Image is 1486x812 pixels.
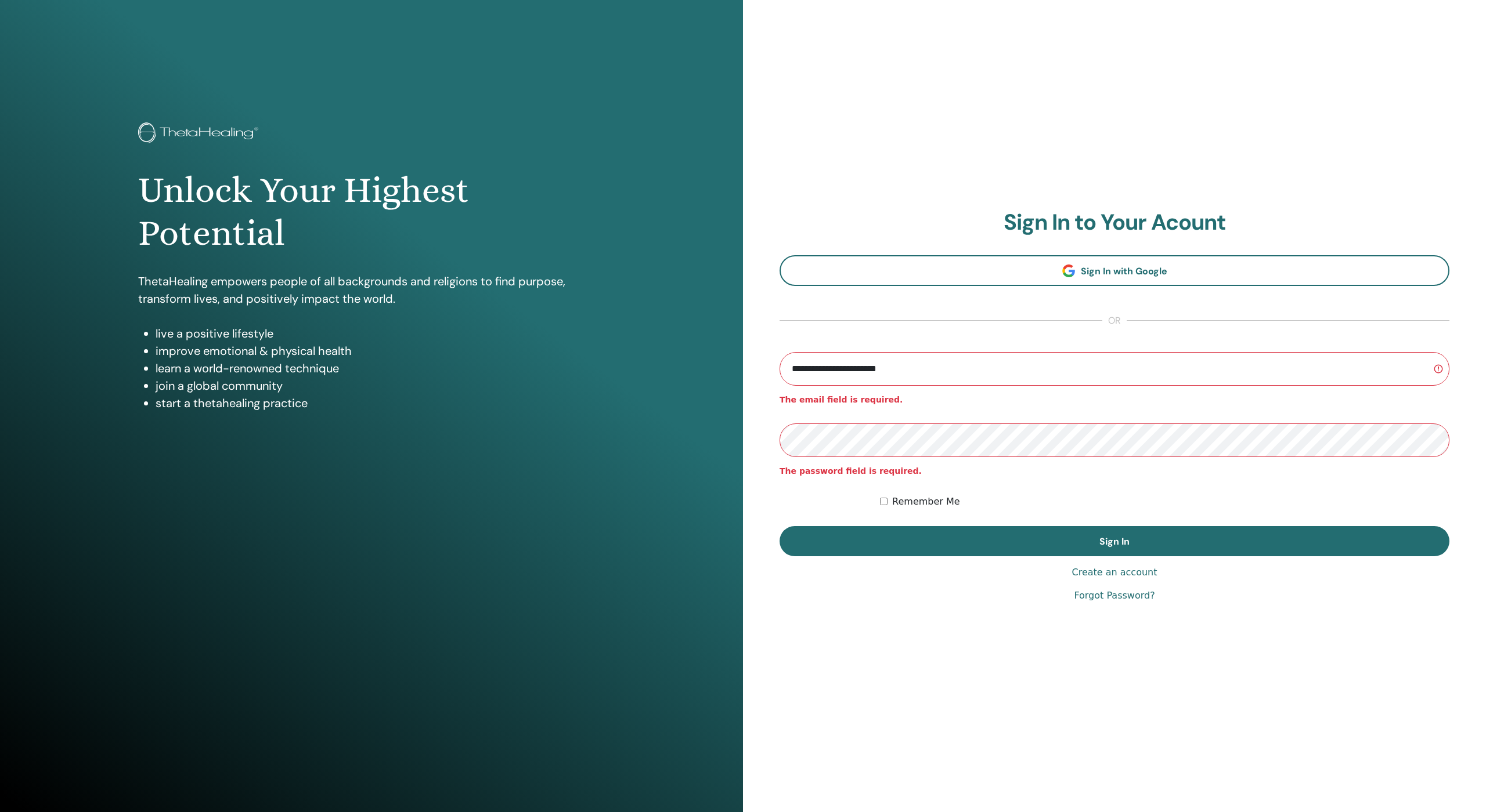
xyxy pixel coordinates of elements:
[780,466,922,476] strong: The password field is required.
[1081,265,1167,277] span: Sign In with Google
[156,342,604,360] li: improve emotional & physical health
[1074,589,1155,603] a: Forgot Password?
[138,169,604,255] h1: Unlock Your Highest Potential
[780,526,1449,556] button: Sign In
[880,495,1449,509] div: Keep me authenticated indefinitely or until I manually logout
[156,325,604,342] li: live a positive lifestyle
[1102,314,1127,328] span: or
[780,209,1449,236] h2: Sign In to Your Acount
[780,255,1449,286] a: Sign In with Google
[156,360,604,377] li: learn a world-renowned technique
[1072,565,1157,579] a: Create an account
[780,395,903,404] strong: The email field is required.
[892,495,960,509] label: Remember Me
[138,273,604,307] p: ThetaHealing empowers people of all backgrounds and religions to find purpose, transform lives, a...
[1099,535,1130,548] span: Sign In
[156,377,604,394] li: join a global community
[156,394,604,412] li: start a thetahealing practice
